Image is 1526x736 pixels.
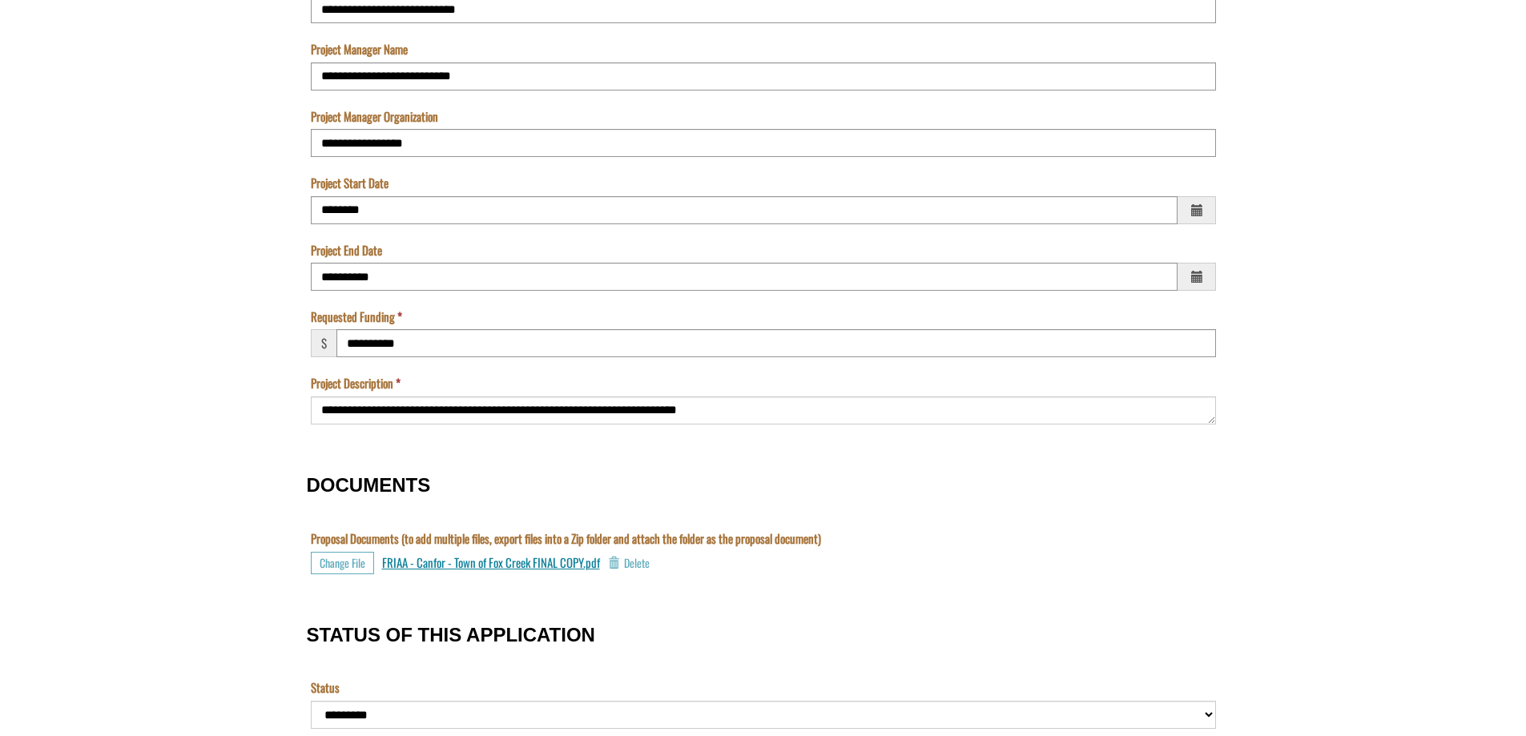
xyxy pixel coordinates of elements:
[608,552,650,574] button: Delete
[311,242,382,259] label: Project End Date
[311,396,1216,424] textarea: Project Description
[311,375,401,392] label: Project Description
[311,175,389,191] label: Project Start Date
[311,552,374,574] button: Choose File for Proposal Documents (to add multiple files, export files into a Zip folder and att...
[4,66,35,83] label: The name of the custom entity.
[311,41,408,58] label: Project Manager Name
[311,108,438,125] label: Project Manager Organization
[311,308,402,325] label: Requested Funding
[1178,196,1216,224] span: Choose a date
[4,21,773,49] input: Program is a required field.
[382,553,600,571] a: FRIAA - Canfor - Town of Fox Creek FINAL COPY.pdf
[4,158,16,175] div: —
[311,530,821,547] label: Proposal Documents (to add multiple files, export files into a Zip folder and attach the folder a...
[4,21,773,99] textarea: Acknowledgement
[307,458,1220,591] fieldset: DOCUMENTS
[1178,263,1216,291] span: Choose a date
[311,329,336,357] span: $
[4,88,773,116] input: Name
[4,134,100,151] label: Submissions Due Date
[311,679,340,696] label: Status
[307,475,1220,496] h3: DOCUMENTS
[307,625,1220,646] h3: STATUS OF THIS APPLICATION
